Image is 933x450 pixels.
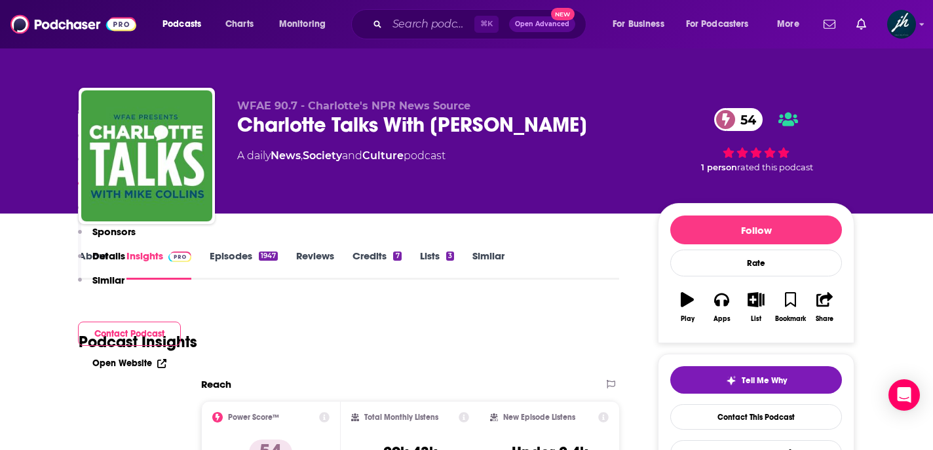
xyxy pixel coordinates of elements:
[474,16,499,33] span: ⌘ K
[816,315,833,323] div: Share
[364,413,438,422] h2: Total Monthly Listens
[777,15,799,33] span: More
[210,250,278,280] a: Episodes1947
[446,252,454,261] div: 3
[887,10,916,39] img: User Profile
[153,14,218,35] button: open menu
[726,375,736,386] img: tell me why sparkle
[727,108,763,131] span: 54
[10,12,136,37] img: Podchaser - Follow, Share and Rate Podcasts
[808,284,842,331] button: Share
[78,322,181,346] button: Contact Podcast
[737,162,813,172] span: rated this podcast
[279,15,326,33] span: Monitoring
[658,100,854,181] div: 54 1 personrated this podcast
[364,9,599,39] div: Search podcasts, credits, & more...
[420,250,454,280] a: Lists3
[751,315,761,323] div: List
[225,15,254,33] span: Charts
[670,284,704,331] button: Play
[515,21,569,28] span: Open Advanced
[228,413,279,422] h2: Power Score™
[681,315,695,323] div: Play
[162,15,201,33] span: Podcasts
[237,100,470,112] span: WFAE 90.7 - Charlotte's NPR News Source
[851,13,871,35] a: Show notifications dropdown
[271,149,301,162] a: News
[888,379,920,411] div: Open Intercom Messenger
[352,250,401,280] a: Credits7
[472,250,505,280] a: Similar
[714,315,731,323] div: Apps
[773,284,807,331] button: Bookmark
[270,14,343,35] button: open menu
[768,14,816,35] button: open menu
[92,250,125,262] p: Details
[670,250,842,276] div: Rate
[509,16,575,32] button: Open AdvancedNew
[259,252,278,261] div: 1947
[887,10,916,39] button: Show profile menu
[613,15,664,33] span: For Business
[92,358,166,369] a: Open Website
[603,14,681,35] button: open menu
[551,8,575,20] span: New
[301,149,303,162] span: ,
[393,252,401,261] div: 7
[775,315,806,323] div: Bookmark
[818,13,841,35] a: Show notifications dropdown
[670,216,842,244] button: Follow
[677,14,768,35] button: open menu
[78,274,124,298] button: Similar
[503,413,575,422] h2: New Episode Listens
[714,108,763,131] a: 54
[742,375,787,386] span: Tell Me Why
[201,378,231,390] h2: Reach
[92,274,124,286] p: Similar
[387,14,474,35] input: Search podcasts, credits, & more...
[81,90,212,221] img: Charlotte Talks With Mike Collins
[303,149,342,162] a: Society
[342,149,362,162] span: and
[78,250,125,274] button: Details
[237,148,446,164] div: A daily podcast
[670,404,842,430] a: Contact This Podcast
[739,284,773,331] button: List
[701,162,737,172] span: 1 person
[704,284,738,331] button: Apps
[887,10,916,39] span: Logged in as JHPublicRelations
[686,15,749,33] span: For Podcasters
[217,14,261,35] a: Charts
[362,149,404,162] a: Culture
[296,250,334,280] a: Reviews
[670,366,842,394] button: tell me why sparkleTell Me Why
